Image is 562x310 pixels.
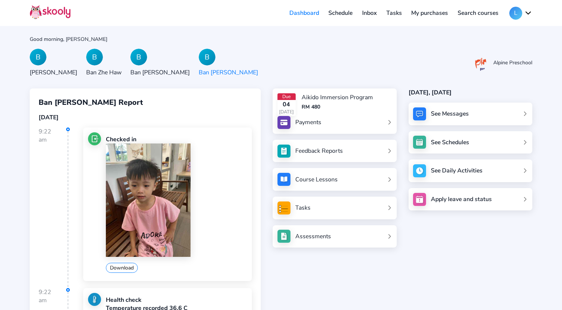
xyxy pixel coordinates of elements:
img: courses.jpg [277,173,290,186]
div: [DATE], [DATE] [409,88,532,97]
div: Apply leave and status [431,195,492,203]
a: Tasks [277,201,392,214]
div: 9:22 [39,127,68,287]
img: see_atten.jpg [277,145,290,158]
div: Ban [PERSON_NAME] [130,68,190,77]
div: Tasks [295,204,311,212]
a: Tasks [381,7,407,19]
div: B [86,49,103,65]
img: 202404290211336510638816370014188786379817935990202508150122174885128556974025.jpg [106,143,191,257]
div: Due [277,93,296,100]
img: messages.jpg [413,107,426,120]
div: Ban Zhe Haw [86,68,121,77]
div: Aikido Immersion Program [302,93,373,101]
a: Search courses [453,7,503,19]
div: Payments [295,118,321,126]
a: Dashboard [285,7,324,19]
button: Lchevron down outline [509,7,532,20]
a: Payments [277,116,392,129]
div: See Messages [431,110,469,118]
div: [PERSON_NAME] [30,68,77,77]
div: See Daily Activities [431,167,483,175]
img: tasksForMpWeb.png [277,201,290,214]
div: Health check [106,296,188,304]
div: Assessments [295,232,331,240]
img: assessments.jpg [277,230,290,243]
a: Feedback Reports [277,145,392,158]
div: See Schedules [431,138,469,146]
img: Skooly [30,5,71,19]
a: Apply leave and status [409,188,532,211]
img: 202311300112031712823131077634324ktNhyXDWjFw2u5aRO.png [475,54,486,71]
div: B [30,49,46,65]
div: Feedback Reports [295,147,343,155]
button: Download [106,263,138,273]
a: See Schedules [409,131,532,154]
div: B [199,49,215,65]
div: Ban [PERSON_NAME] [199,68,258,77]
a: Assessments [277,230,392,243]
div: RM 480 [302,103,373,110]
div: am [39,296,68,304]
a: See Daily Activities [409,159,532,182]
div: [DATE] [39,113,252,122]
img: apply_leave.jpg [413,193,426,206]
img: activity.jpg [413,164,426,177]
a: Course Lessons [277,173,392,186]
div: 04 [277,100,296,109]
div: am [39,136,68,144]
div: Checked in [106,135,247,143]
div: Alpine Preschool [493,59,532,66]
div: B [130,49,147,65]
img: checkin.jpg [88,132,101,145]
a: Schedule [324,7,358,19]
img: temperature.jpg [88,293,101,306]
img: schedule.jpg [413,136,426,149]
div: [DATE] [277,109,296,115]
div: Course Lessons [295,175,338,184]
span: Ban [PERSON_NAME] Report [39,97,143,107]
a: My purchases [406,7,453,19]
img: payments.jpg [277,116,290,129]
a: Inbox [357,7,381,19]
div: Good morning, [PERSON_NAME] [30,36,532,43]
